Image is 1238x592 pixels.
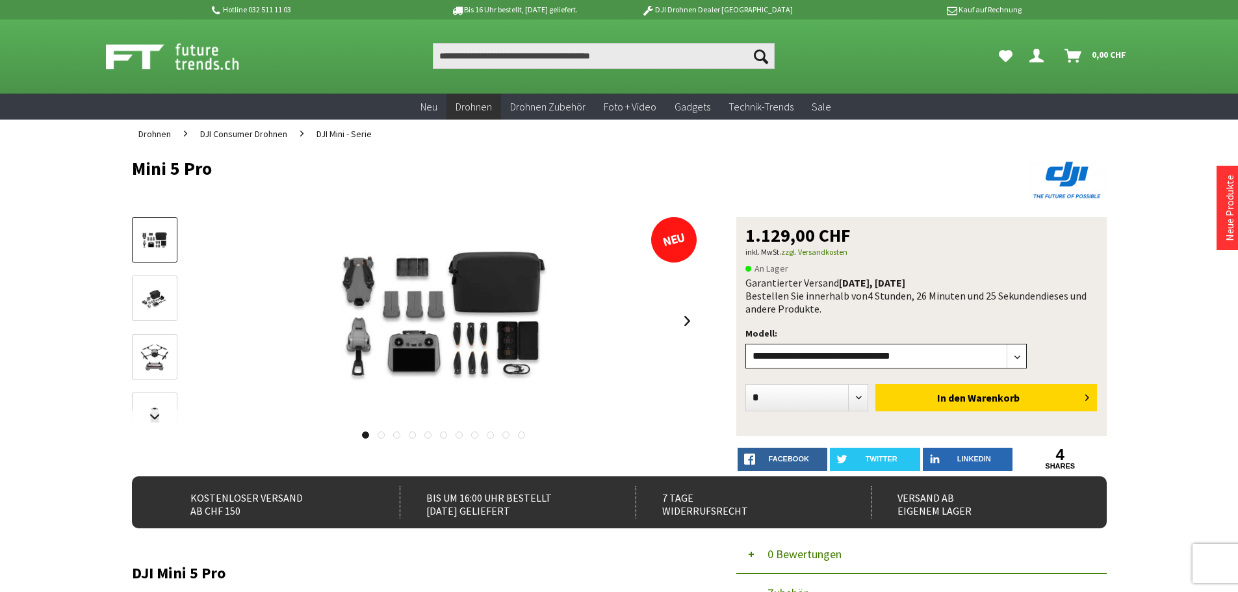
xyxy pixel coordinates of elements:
span: DJI Consumer Drohnen [200,128,287,140]
span: LinkedIn [957,455,991,463]
span: Drohnen [138,128,171,140]
a: DJI Consumer Drohnen [194,120,294,148]
a: Meine Favoriten [992,43,1019,69]
a: Drohnen [132,120,177,148]
a: Dein Konto [1024,43,1054,69]
a: Neu [411,94,446,120]
button: Suchen [747,43,775,69]
a: Drohnen Zubehör [501,94,595,120]
a: LinkedIn [923,448,1013,471]
a: Sale [803,94,840,120]
div: 7 Tage Widerrufsrecht [636,486,843,519]
a: twitter [830,448,920,471]
span: Gadgets [675,100,710,113]
a: 4 [1015,448,1105,462]
span: 0,00 CHF [1092,44,1126,65]
img: DJI [1029,159,1107,201]
h2: DJI Mini 5 Pro [132,565,697,582]
p: Modell: [745,326,1098,341]
span: DJI Mini - Serie [316,128,372,140]
span: An Lager [745,261,788,276]
p: Bis 16 Uhr bestellt, [DATE] geliefert. [413,2,615,18]
span: Sale [812,100,831,113]
b: [DATE], [DATE] [839,276,905,289]
a: Neue Produkte [1223,175,1236,241]
img: Shop Futuretrends - zur Startseite wechseln [106,40,268,73]
button: In den Warenkorb [875,384,1097,411]
span: In den [937,391,966,404]
span: twitter [866,455,897,463]
a: Warenkorb [1059,43,1133,69]
span: Drohnen Zubehör [510,100,586,113]
div: Bis um 16:00 Uhr bestellt [DATE] geliefert [400,486,607,519]
h1: Mini 5 Pro [132,159,912,178]
p: inkl. MwSt. [745,244,1098,260]
span: Drohnen [456,100,492,113]
a: Foto + Video [595,94,665,120]
p: DJI Drohnen Dealer [GEOGRAPHIC_DATA] [615,2,818,18]
a: facebook [738,448,828,471]
span: Foto + Video [604,100,656,113]
p: Hotline 032 511 11 03 [210,2,413,18]
input: Produkt, Marke, Kategorie, EAN, Artikelnummer… [433,43,775,69]
a: DJI Mini - Serie [310,120,378,148]
a: Drohnen [446,94,501,120]
p: Kauf auf Rechnung [819,2,1022,18]
a: shares [1015,462,1105,470]
span: facebook [769,455,809,463]
span: Warenkorb [968,391,1020,404]
button: 0 Bewertungen [736,535,1107,574]
div: Versand ab eigenem Lager [871,486,1078,519]
a: Technik-Trends [719,94,803,120]
a: zzgl. Versandkosten [781,247,847,257]
div: Kostenloser Versand ab CHF 150 [164,486,372,519]
a: Gadgets [665,94,719,120]
img: Vorschau: Mini 5 Pro [136,228,174,253]
span: Neu [420,100,437,113]
img: Mini 5 Pro [288,217,600,425]
span: 4 Stunden, 26 Minuten und 25 Sekunden [868,289,1041,302]
span: Technik-Trends [729,100,793,113]
span: 1.129,00 CHF [745,226,851,244]
div: Garantierter Versand Bestellen Sie innerhalb von dieses und andere Produkte. [745,276,1098,315]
